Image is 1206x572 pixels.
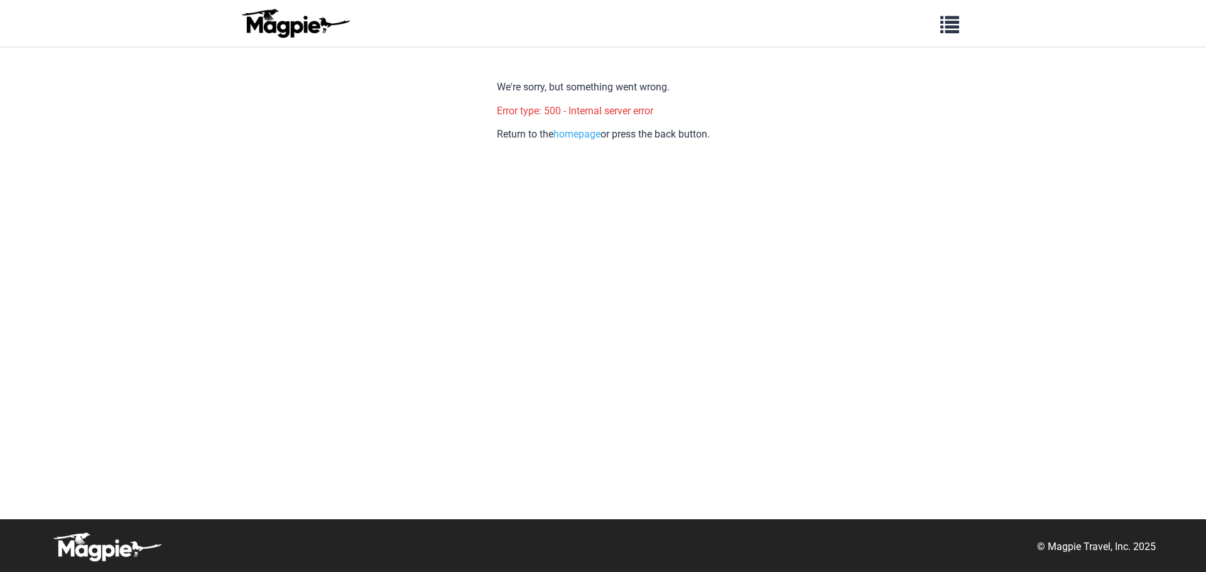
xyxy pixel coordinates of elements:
img: logo-white-d94fa1abed81b67a048b3d0f0ab5b955.png [50,532,163,562]
p: Return to the or press the back button. [497,126,710,143]
p: We're sorry, but something went wrong. [497,79,710,95]
a: homepage [553,128,600,140]
p: © Magpie Travel, Inc. 2025 [1037,539,1156,555]
img: logo-ab69f6fb50320c5b225c76a69d11143b.png [239,8,352,38]
p: Error type: 500 - Internal server error [497,103,710,119]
